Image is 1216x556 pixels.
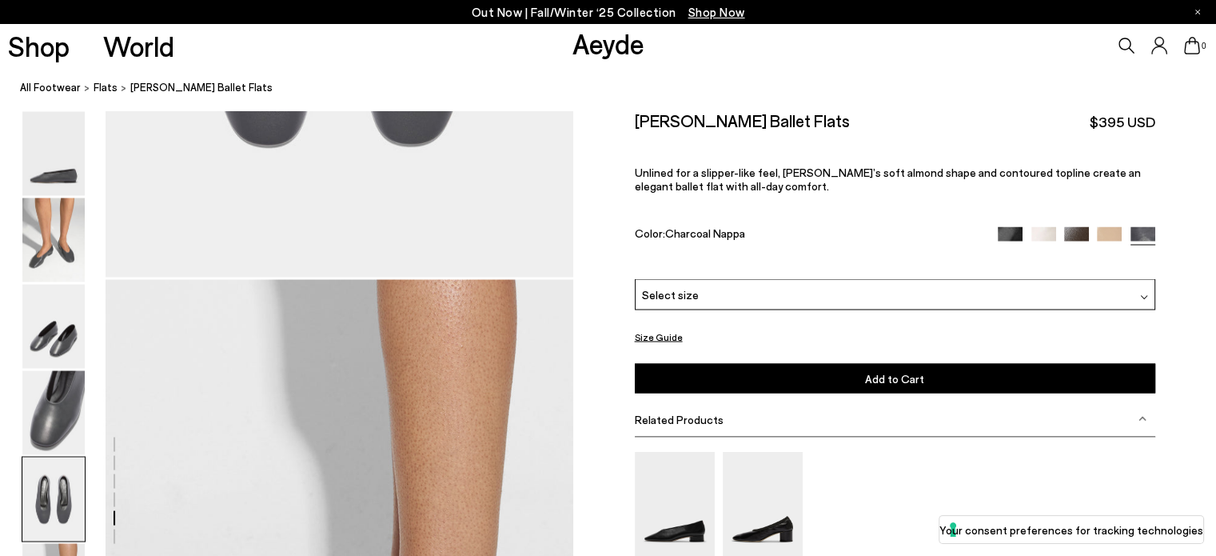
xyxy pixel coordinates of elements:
[130,80,273,97] span: [PERSON_NAME] Ballet Flats
[8,32,70,60] a: Shop
[22,285,85,369] img: Kirsten Ballet Flats - Image 3
[688,5,745,19] span: Navigate to /collections/new-in
[1090,113,1155,133] span: $395 USD
[1140,294,1148,302] img: svg%3E
[1184,37,1200,54] a: 0
[665,227,745,241] span: Charcoal Nappa
[1138,415,1146,423] img: svg%3E
[635,364,1155,394] button: Add to Cart
[642,286,699,303] span: Select size
[1200,42,1208,50] span: 0
[939,522,1203,538] label: Your consent preferences for tracking technologies
[20,67,1216,111] nav: breadcrumb
[572,26,644,60] a: Aeyde
[22,458,85,542] img: Kirsten Ballet Flats - Image 5
[635,111,850,131] h2: [PERSON_NAME] Ballet Flats
[94,82,118,94] span: flats
[22,112,85,196] img: Kirsten Ballet Flats - Image 1
[865,372,924,386] span: Add to Cart
[939,516,1203,543] button: Your consent preferences for tracking technologies
[22,371,85,455] img: Kirsten Ballet Flats - Image 4
[22,198,85,282] img: Kirsten Ballet Flats - Image 2
[635,227,982,246] div: Color:
[103,32,174,60] a: World
[94,80,118,97] a: flats
[20,80,81,97] a: All Footwear
[635,166,1141,194] span: Unlined for a slipper-like feel, [PERSON_NAME]’s soft almond shape and contoured topline create a...
[635,327,683,347] button: Size Guide
[635,413,724,426] span: Related Products
[472,2,745,22] p: Out Now | Fall/Winter ‘25 Collection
